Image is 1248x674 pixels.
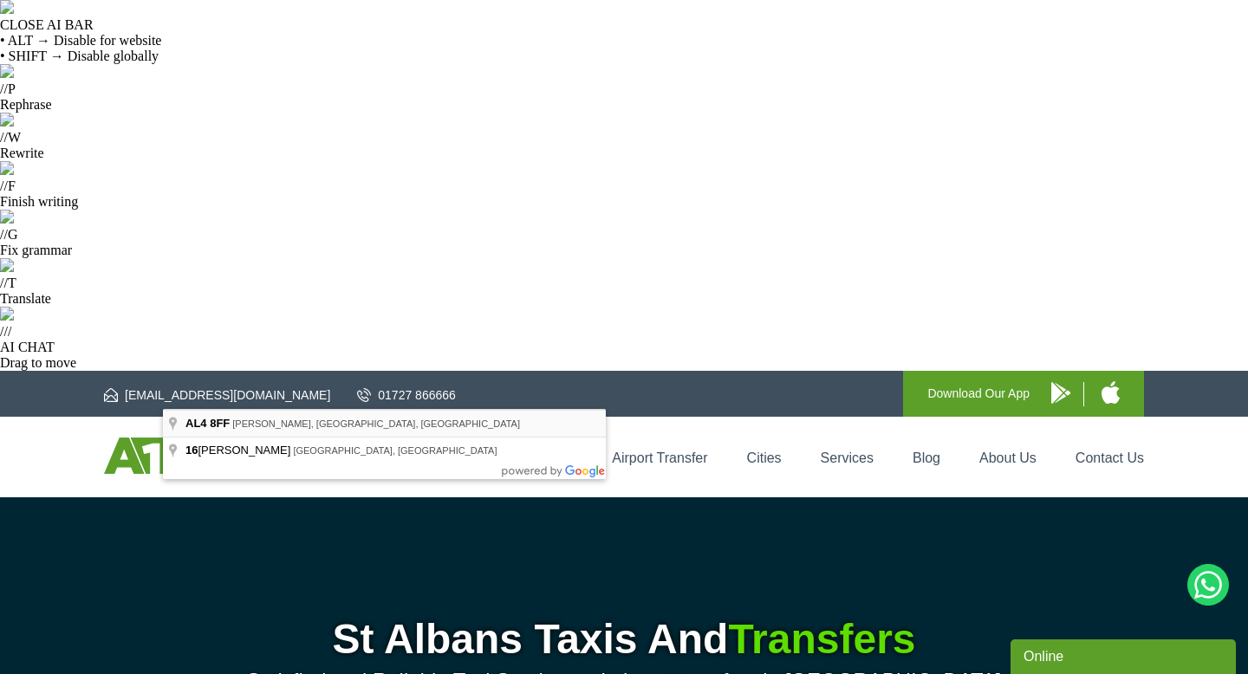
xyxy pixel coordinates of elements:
span: [PERSON_NAME] [185,444,293,457]
img: A1 Taxis Android App [1051,382,1070,404]
a: Contact Us [1076,450,1144,465]
img: A1 Taxis St Albans LTD [104,437,259,474]
img: A1 Taxis iPhone App [1102,381,1120,404]
a: [EMAIL_ADDRESS][DOMAIN_NAME] [104,386,330,404]
a: Cities [747,450,782,465]
span: Transfers [728,616,915,662]
span: 16 [185,444,198,457]
a: 01727 866666 [357,386,456,404]
a: About Us [979,450,1037,465]
a: Blog [913,450,940,465]
h1: St Albans Taxis And [104,619,1144,660]
iframe: chat widget [1011,636,1239,674]
p: Download Our App [927,383,1030,405]
span: AL4 8FF [185,417,230,430]
span: [GEOGRAPHIC_DATA], [GEOGRAPHIC_DATA] [293,445,497,456]
a: Airport Transfer [612,450,707,465]
a: Services [821,450,874,465]
span: [PERSON_NAME], [GEOGRAPHIC_DATA], [GEOGRAPHIC_DATA] [232,418,520,429]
